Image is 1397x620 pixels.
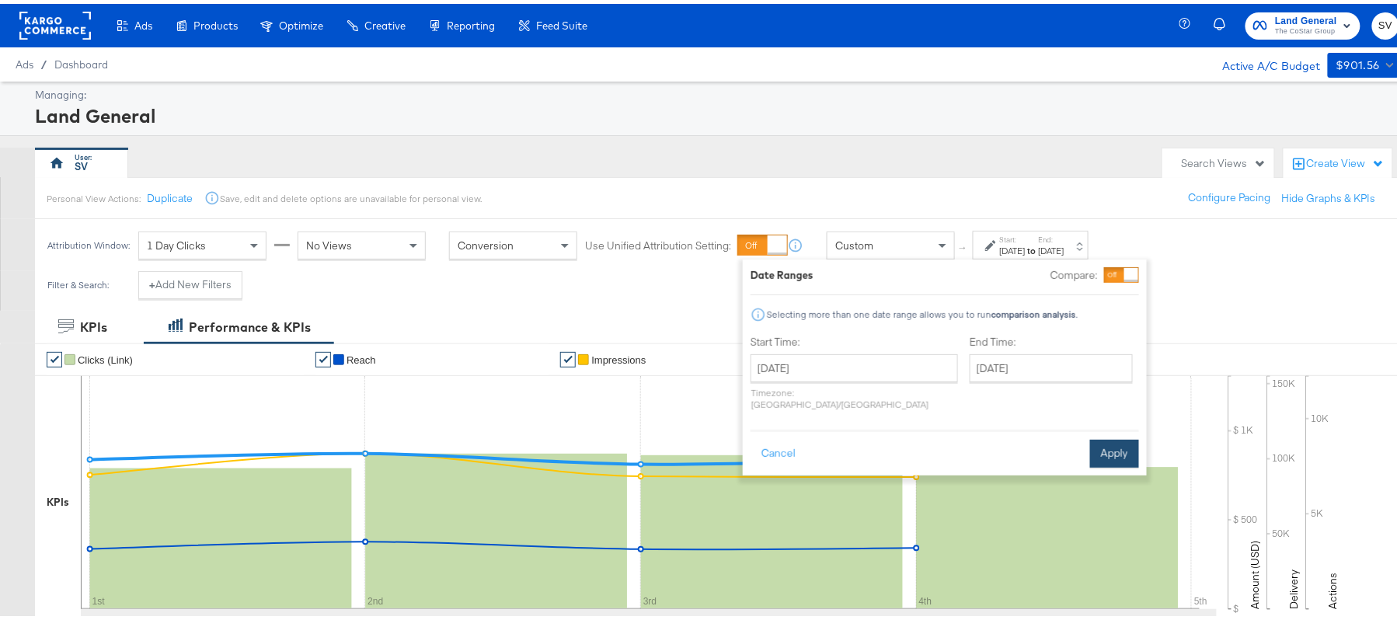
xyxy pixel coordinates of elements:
a: Dashboard [54,54,108,67]
text: Amount (USD) [1249,537,1263,605]
span: Ads [134,16,152,28]
span: Impressions [591,350,646,362]
label: End: [1039,231,1064,241]
strong: comparison analysis [991,305,1076,316]
strong: to [1026,241,1039,253]
span: SV [1378,13,1393,31]
div: Selecting more than one date range allows you to run . [766,305,1078,316]
label: Start: [1000,231,1026,241]
div: Land General [35,99,1395,125]
div: KPIs [47,491,69,506]
a: ✔ [315,348,331,364]
div: SV [75,155,88,170]
div: Create View [1307,152,1385,168]
span: ↑ [956,242,971,247]
span: No Views [306,235,352,249]
span: Feed Suite [536,16,587,28]
text: Actions [1326,569,1340,605]
div: Performance & KPIs [189,315,311,333]
label: End Time: [970,331,1139,346]
div: Search Views [1182,152,1266,167]
span: Ads [16,54,33,67]
span: Reporting [447,16,495,28]
div: Attribution Window: [47,236,131,247]
span: Optimize [279,16,323,28]
button: Land GeneralThe CoStar Group [1245,9,1360,36]
span: / [33,54,54,67]
span: Clicks (Link) [78,350,133,362]
button: Hide Graphs & KPIs [1282,187,1376,202]
div: Managing: [35,84,1395,99]
span: Custom [835,235,873,249]
div: KPIs [80,315,107,333]
text: Delivery [1287,566,1301,605]
div: Personal View Actions: [47,189,141,201]
div: [DATE] [1039,241,1064,253]
button: Duplicate [147,187,193,202]
div: [DATE] [1000,241,1026,253]
strong: + [149,273,155,288]
a: ✔ [560,348,576,364]
div: Save, edit and delete options are unavailable for personal view. [220,189,482,201]
div: Date Ranges [751,264,813,279]
label: Use Unified Attribution Setting: [585,235,731,249]
label: Compare: [1050,264,1098,279]
a: ✔ [47,348,62,364]
div: Filter & Search: [47,276,110,287]
div: Active A/C Budget [1206,49,1320,72]
span: Creative [364,16,406,28]
span: Conversion [458,235,514,249]
span: Reach [347,350,376,362]
button: Cancel [751,436,806,464]
button: +Add New Filters [138,267,242,295]
p: Timezone: [GEOGRAPHIC_DATA]/[GEOGRAPHIC_DATA] [751,383,958,406]
div: $901.56 [1336,52,1380,71]
span: The CoStar Group [1275,22,1337,34]
button: Apply [1090,436,1139,464]
label: Start Time: [751,331,958,346]
span: 1 Day Clicks [147,235,206,249]
span: Products [193,16,238,28]
span: Land General [1275,9,1337,26]
button: Configure Pacing [1178,180,1282,208]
